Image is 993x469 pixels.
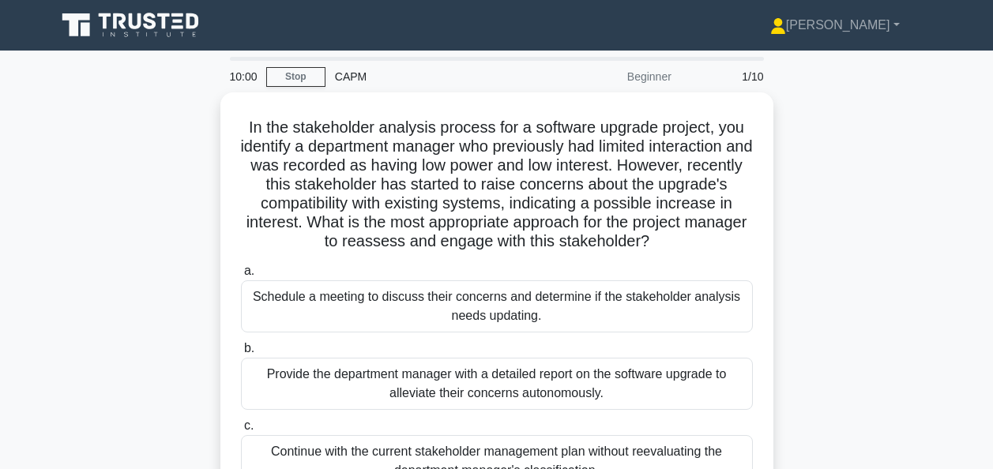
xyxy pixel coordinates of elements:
div: CAPM [325,61,543,92]
a: [PERSON_NAME] [732,9,938,41]
div: Schedule a meeting to discuss their concerns and determine if the stakeholder analysis needs upda... [241,280,753,332]
div: Beginner [543,61,681,92]
span: b. [244,341,254,355]
h5: In the stakeholder analysis process for a software upgrade project, you identify a department man... [239,118,754,252]
div: Provide the department manager with a detailed report on the software upgrade to alleviate their ... [241,358,753,410]
div: 10:00 [220,61,266,92]
a: Stop [266,67,325,87]
span: a. [244,264,254,277]
div: 1/10 [681,61,773,92]
span: c. [244,418,254,432]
